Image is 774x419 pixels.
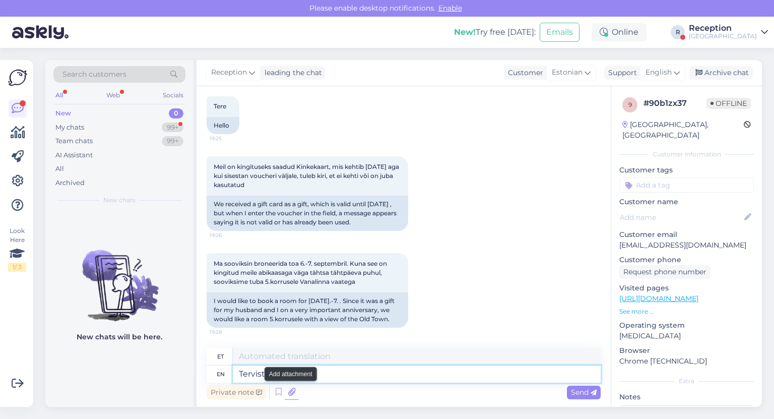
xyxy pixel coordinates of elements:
div: Try free [DATE]: [454,26,536,38]
span: Enable [435,4,465,13]
div: 1 / 3 [8,263,26,272]
div: Archive chat [689,66,753,80]
div: 99+ [162,123,183,133]
p: Customer email [619,229,754,240]
div: All [55,164,64,174]
div: Team chats [55,136,93,146]
img: No chats [45,232,193,323]
div: # 90b1zx37 [643,97,706,109]
p: Customer tags [619,165,754,175]
div: Extra [619,377,754,386]
div: Support [604,68,637,78]
p: [EMAIL_ADDRESS][DOMAIN_NAME] [619,240,754,251]
span: Search customers [62,69,126,80]
div: All [53,89,65,102]
p: Notes [619,392,754,402]
div: et [217,348,224,365]
div: AI Assistant [55,150,93,160]
span: Meil on kingituseks saadud Kinkekaart, mis kehtib [DATE] aga kui sisestan voucheri väljale, tuleb... [214,163,401,189]
span: Estonian [552,67,583,78]
div: R [671,25,685,39]
div: 0 [169,108,183,118]
span: Reception [211,67,247,78]
div: [GEOGRAPHIC_DATA] [689,32,757,40]
div: My chats [55,123,84,133]
div: Request phone number [619,265,711,279]
p: Browser [619,345,754,356]
small: Add attachment [269,369,312,378]
input: Add name [620,212,742,223]
div: Customer information [619,150,754,159]
b: New! [454,27,476,37]
div: en [217,366,225,383]
p: See more ... [619,307,754,316]
p: Customer name [619,197,754,207]
button: Emails [540,23,579,42]
p: New chats will be here. [77,332,162,342]
div: Hello [207,117,239,134]
img: Askly Logo [8,68,27,87]
span: 9 [628,101,632,108]
a: [URL][DOMAIN_NAME] [619,294,698,303]
div: [GEOGRAPHIC_DATA], [GEOGRAPHIC_DATA] [622,119,744,141]
a: Reception[GEOGRAPHIC_DATA] [689,24,768,40]
p: Operating system [619,320,754,331]
div: I would like to book a room for [DATE].-7. . Since it was a gift for my husband and I on a very i... [207,292,408,328]
div: Archived [55,178,85,188]
div: Reception [689,24,757,32]
div: Look Here [8,226,26,272]
p: [MEDICAL_DATA] [619,331,754,341]
div: Private note [207,386,266,399]
div: Web [104,89,122,102]
span: New chats [103,196,136,205]
textarea: Tervist, [233,366,601,383]
span: English [646,67,672,78]
div: Customer [504,68,543,78]
span: Tere [214,102,226,110]
p: Visited pages [619,283,754,293]
span: 19:28 [210,328,247,336]
div: leading the chat [261,68,322,78]
div: We received a gift card as a gift, which is valid until [DATE] , but when I enter the voucher in ... [207,196,408,231]
p: Chrome [TECHNICAL_ID] [619,356,754,367]
span: Ma sooviksin broneerida toa 6.-7. septembril. Kuna see on kingitud meile abikaasaga väga tähtsa t... [214,260,389,285]
div: 99+ [162,136,183,146]
span: 19:26 [210,231,247,239]
span: 19:25 [210,135,247,142]
div: Online [592,23,647,41]
span: Send [571,388,597,397]
span: Offline [706,98,751,109]
div: New [55,108,71,118]
div: Socials [161,89,185,102]
p: Customer phone [619,255,754,265]
input: Add a tag [619,177,754,193]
